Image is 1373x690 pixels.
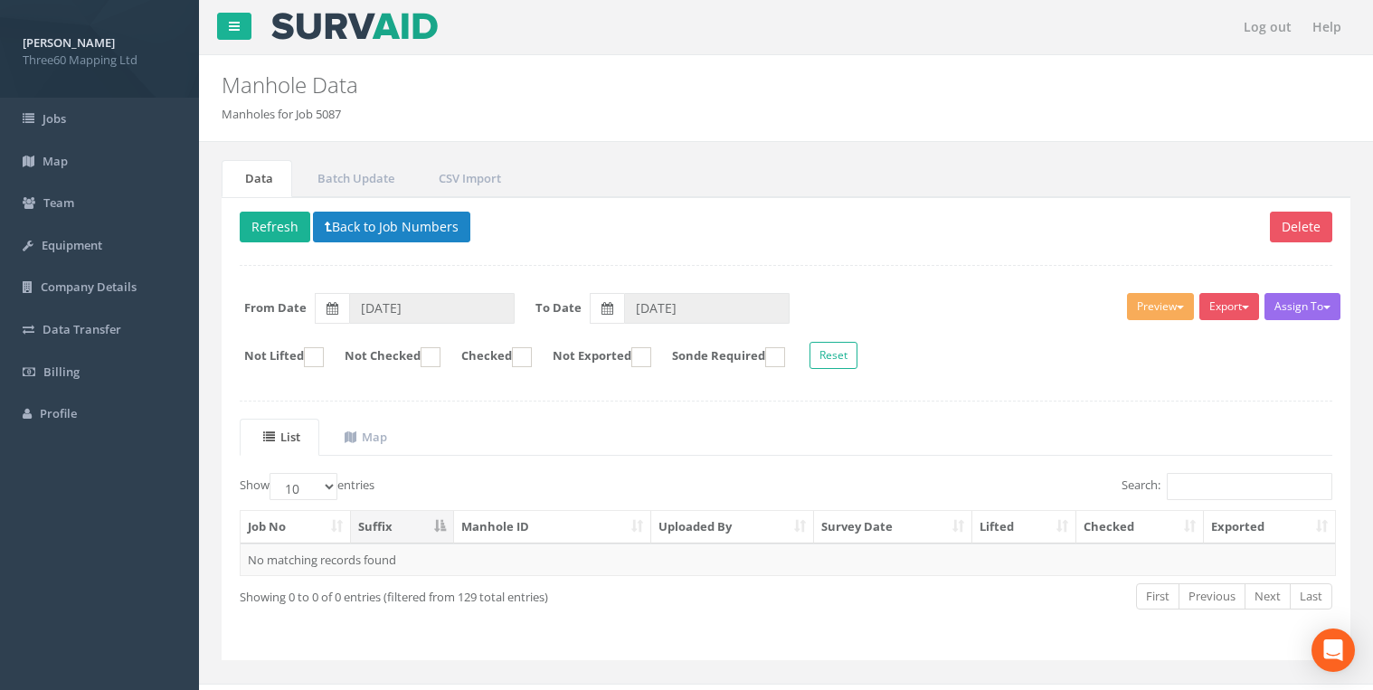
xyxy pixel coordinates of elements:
[313,212,470,242] button: Back to Job Numbers
[1167,473,1332,500] input: Search:
[241,511,351,543] th: Job No: activate to sort column ascending
[327,347,440,367] label: Not Checked
[241,543,1335,576] td: No matching records found
[40,405,77,421] span: Profile
[43,153,68,169] span: Map
[270,473,337,500] select: Showentries
[240,212,310,242] button: Refresh
[1199,293,1259,320] button: Export
[1290,583,1332,610] a: Last
[1122,473,1332,500] label: Search:
[535,298,582,316] label: To Date
[1270,212,1332,242] button: Delete
[1245,583,1291,610] a: Next
[240,581,679,606] div: Showing 0 to 0 of 0 entries (filtered from 129 total entries)
[1264,293,1340,320] button: Assign To
[222,106,341,123] li: Manholes for Job 5087
[23,30,176,68] a: [PERSON_NAME] Three60 Mapping Ltd
[624,293,790,324] input: To Date
[42,237,102,253] span: Equipment
[443,347,532,367] label: Checked
[349,293,515,324] input: From Date
[454,511,651,543] th: Manhole ID: activate to sort column ascending
[294,160,413,197] a: Batch Update
[222,160,292,197] a: Data
[972,511,1076,543] th: Lifted: activate to sort column ascending
[226,347,324,367] label: Not Lifted
[1127,293,1194,320] button: Preview
[43,321,121,337] span: Data Transfer
[263,429,300,445] uib-tab-heading: List
[654,347,785,367] label: Sonde Required
[814,511,973,543] th: Survey Date: activate to sort column ascending
[240,419,319,456] a: List
[345,429,387,445] uib-tab-heading: Map
[1204,511,1335,543] th: Exported: activate to sort column ascending
[810,341,857,368] button: Reset
[222,73,1158,97] h2: Manhole Data
[321,419,406,456] a: Map
[1311,629,1355,672] div: Open Intercom Messenger
[43,364,80,380] span: Billing
[23,52,176,69] span: Three60 Mapping Ltd
[1076,511,1204,543] th: Checked: activate to sort column ascending
[43,110,66,127] span: Jobs
[41,279,137,295] span: Company Details
[43,194,74,211] span: Team
[240,473,374,500] label: Show entries
[1179,583,1245,610] a: Previous
[351,511,454,543] th: Suffix: activate to sort column descending
[1136,583,1179,610] a: First
[651,511,814,543] th: Uploaded By: activate to sort column ascending
[244,298,307,316] label: From Date
[535,347,651,367] label: Not Exported
[23,34,115,51] strong: [PERSON_NAME]
[415,160,520,197] a: CSV Import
